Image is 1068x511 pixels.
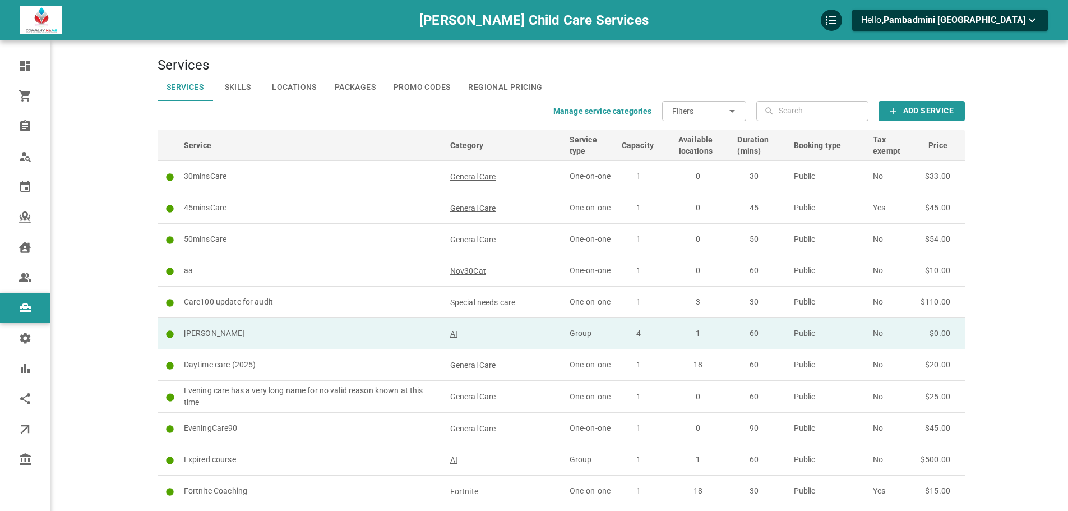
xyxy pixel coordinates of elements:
[731,328,777,339] p: 60
[925,392,950,401] span: $25.00
[615,328,662,339] p: 4
[615,202,662,214] p: 1
[884,15,1025,25] span: Pambadmini [GEOGRAPHIC_DATA]
[925,203,950,212] span: $45.00
[673,328,722,339] p: 1
[615,265,662,277] p: 1
[779,101,866,121] input: Search
[794,265,863,277] p: Public
[184,296,440,308] p: Care100 update for audit
[925,360,950,369] span: $20.00
[873,454,915,466] p: No
[925,486,950,495] span: $15.00
[570,485,612,497] p: One-on-one
[459,74,551,101] a: Regional Pricing
[622,140,668,151] span: Capacity
[450,297,516,308] span: Special needs care
[673,422,722,434] p: 0
[731,454,777,466] p: 60
[794,454,863,466] p: Public
[852,10,1048,31] button: Hello,Pambadmini [GEOGRAPHIC_DATA]
[450,360,496,371] span: General Care
[873,328,915,339] p: No
[158,74,212,101] a: Services
[731,296,777,308] p: 30
[873,171,915,182] p: No
[673,485,722,497] p: 18
[925,266,950,275] span: $10.00
[794,328,863,339] p: Public
[673,265,722,277] p: 0
[921,455,950,464] span: $500.00
[165,298,175,308] svg: Active
[615,359,662,371] p: 1
[673,233,722,245] p: 0
[794,422,863,434] p: Public
[165,361,175,371] svg: Active
[794,359,863,371] p: Public
[450,423,496,434] span: General Care
[903,104,954,118] b: Add Service
[165,425,175,434] svg: Active
[737,134,783,156] span: Duration (mins)
[570,454,612,466] p: Group
[615,485,662,497] p: 1
[794,296,863,308] p: Public
[570,391,612,403] p: One-on-one
[873,233,915,245] p: No
[925,172,950,181] span: $33.00
[184,359,440,371] p: Daytime care (2025)
[873,134,915,156] span: Tax exempt
[184,265,440,277] p: aa
[873,485,915,497] p: Yes
[165,330,175,339] svg: Active
[731,265,777,277] p: 60
[731,171,777,182] p: 30
[731,422,777,434] p: 90
[450,265,486,277] span: Nov30Cat
[165,267,175,277] svg: Active
[731,359,777,371] p: 60
[20,6,62,34] img: company-logo
[184,233,440,245] p: 50minsCare
[570,134,612,156] span: Service type
[570,422,612,434] p: One-on-one
[184,485,440,497] p: Fortnite Coaching
[184,171,440,182] p: 30minsCare
[263,74,326,101] a: Locations
[794,202,863,214] p: Public
[570,233,612,245] p: One-on-one
[326,74,385,101] a: Packages
[615,454,662,466] p: 1
[165,456,175,466] svg: Active
[930,329,950,338] span: $0.00
[879,101,965,121] button: Add Service
[673,296,722,308] p: 3
[821,10,842,31] div: QuickStart Guide
[673,202,722,214] p: 0
[450,454,457,466] span: AI
[928,140,962,151] span: Price
[861,13,1039,27] p: Hello,
[570,265,612,277] p: One-on-one
[450,171,496,182] span: General Care
[553,107,652,116] b: Manage service categories
[184,202,440,214] p: 45minsCare
[570,328,612,339] p: Group
[450,140,498,151] span: Category
[165,204,175,214] svg: Active
[873,359,915,371] p: No
[615,422,662,434] p: 1
[212,74,263,101] a: Skills
[673,454,722,466] p: 1
[450,234,496,245] span: General Care
[419,10,649,31] h6: [PERSON_NAME] Child Care Services
[165,393,175,402] svg: Active
[925,423,950,432] span: $45.00
[165,487,175,497] svg: Active
[794,140,856,151] span: Booking type
[873,202,915,214] p: Yes
[158,57,965,74] h4: Services
[731,391,777,403] p: 60
[450,391,496,402] span: General Care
